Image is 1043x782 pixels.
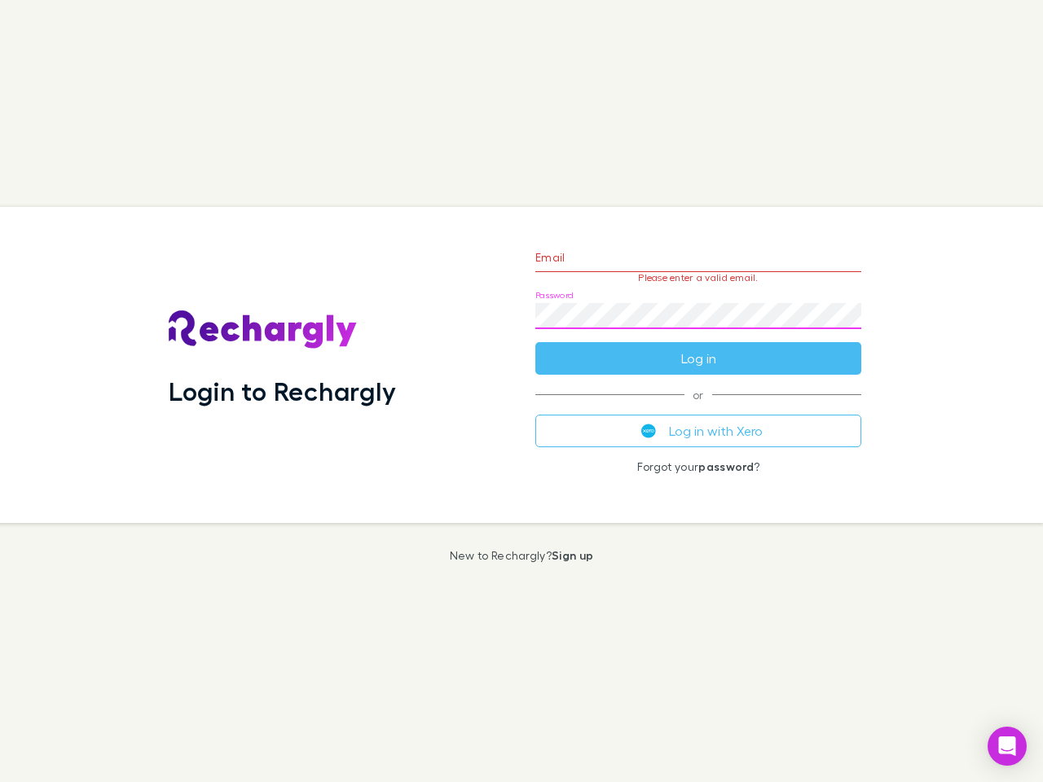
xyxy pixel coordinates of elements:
[535,415,861,447] button: Log in with Xero
[169,376,396,406] h1: Login to Rechargly
[450,549,594,562] p: New to Rechargly?
[698,459,754,473] a: password
[552,548,593,562] a: Sign up
[535,394,861,395] span: or
[641,424,656,438] img: Xero's logo
[988,727,1027,766] div: Open Intercom Messenger
[535,272,861,283] p: Please enter a valid email.
[169,310,358,349] img: Rechargly's Logo
[535,460,861,473] p: Forgot your ?
[535,289,574,301] label: Password
[535,342,861,375] button: Log in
